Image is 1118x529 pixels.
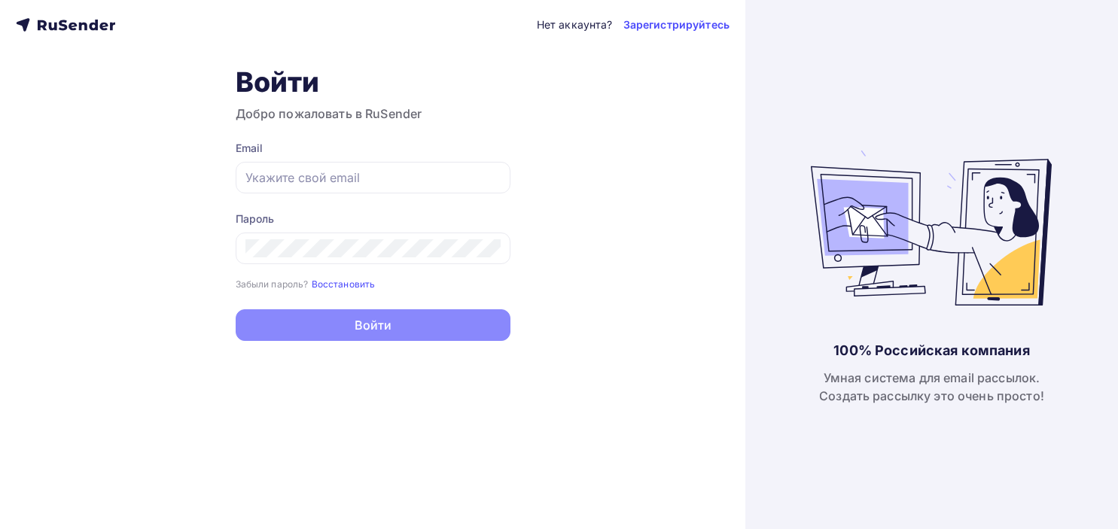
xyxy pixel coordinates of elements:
button: Войти [236,309,510,341]
div: Умная система для email рассылок. Создать рассылку это очень просто! [819,369,1044,405]
h3: Добро пожаловать в RuSender [236,105,510,123]
div: Нет аккаунта? [537,17,613,32]
a: Зарегистрируйтесь [623,17,730,32]
h1: Войти [236,65,510,99]
small: Восстановить [312,278,376,290]
small: Забыли пароль? [236,278,309,290]
div: Пароль [236,211,510,226]
input: Укажите свой email [245,169,501,187]
a: Восстановить [312,277,376,290]
div: Email [236,141,510,156]
div: 100% Российская компания [833,342,1029,360]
